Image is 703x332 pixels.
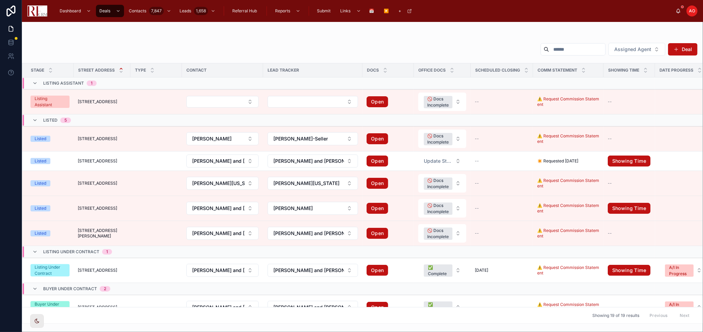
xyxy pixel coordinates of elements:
span: Contacts [129,8,146,14]
div: Listed [35,230,46,236]
a: ⚠️ Request Commission Statement [537,265,599,275]
div: 🚫 Docs Incomplete [428,228,449,240]
button: Select Button [268,132,358,145]
span: -- [608,231,612,236]
a: ⚠️ Request Commission Statement [537,203,600,214]
button: Select Button [186,132,259,145]
span: -- [608,99,612,104]
button: Select Button [186,264,259,277]
span: 📅 [369,8,374,14]
div: Listing Under Contract [35,264,65,276]
span: Docs [367,67,379,73]
a: [STREET_ADDRESS] [78,305,126,310]
a: Select Button [418,261,467,280]
a: ⚠️ Request Commission Statement [537,302,600,313]
span: [PERSON_NAME] and [PERSON_NAME] [273,230,344,237]
span: [PERSON_NAME] and [PERSON_NAME] [192,304,245,311]
span: -- [475,231,479,236]
a: Select Button [267,132,358,146]
span: -- [475,158,479,164]
a: Open [367,203,388,214]
span: [PERSON_NAME]-Seller [273,135,328,142]
button: Deal [668,43,698,56]
a: Select Button [186,226,259,240]
a: Select Button [418,224,467,243]
a: Open [367,156,410,167]
span: -- [475,99,479,104]
span: [DATE] [475,268,488,273]
button: Select Button [418,298,466,317]
span: + [399,8,402,14]
span: Comm Statement [538,67,577,73]
div: 5 [64,118,67,123]
a: Open [367,265,410,276]
a: Open [367,133,388,144]
a: Contacts7,847 [125,5,175,17]
span: Listed [43,118,58,123]
span: AO [689,8,695,14]
span: Assigned Agent [614,46,651,53]
a: -- [608,181,651,186]
a: Select Button [186,300,259,314]
a: ⚠️ Request Commission Statement [537,133,599,144]
button: Select Button [268,202,358,215]
button: Select Button [186,301,259,314]
span: Stage [31,67,44,73]
span: [PERSON_NAME] and [PERSON_NAME] [192,230,245,237]
a: Open [367,133,410,144]
a: Listed [30,136,70,142]
a: Showing Time [608,203,651,214]
a: Open [367,302,388,313]
a: [DATE] [475,268,529,273]
span: [PERSON_NAME] and [PERSON_NAME] [273,267,344,274]
span: -- [475,305,479,310]
button: Select Button [268,264,358,277]
span: [PERSON_NAME] and [PERSON_NAME] [273,158,344,164]
div: Listed [35,136,46,142]
a: Referral Hub [229,5,262,17]
a: Select Button [267,154,358,168]
div: Listing Assistant [35,96,65,108]
a: Select Button [267,226,358,240]
a: Deals [96,5,124,17]
span: [PERSON_NAME] and [PERSON_NAME] [192,205,245,212]
span: Listing Under Contract [43,249,99,255]
a: Select Button [267,300,358,314]
a: Open [367,156,388,167]
span: Showing Time [608,67,639,73]
a: Submit [314,5,336,17]
a: Listed [30,158,70,164]
span: [PERSON_NAME] [273,205,313,212]
a: [STREET_ADDRESS] [78,181,126,186]
a: -- [608,99,651,104]
a: ⚠️ Request Commission Statement [537,228,599,238]
span: -- [475,136,479,142]
a: -- [475,99,529,104]
span: [STREET_ADDRESS] [78,181,117,186]
button: Select Button [268,301,358,314]
a: Showing Time [608,156,651,167]
a: -- [608,305,651,310]
span: Referral Hub [232,8,257,14]
span: Contact [186,67,207,73]
span: Update Status [424,158,453,164]
div: 1 [91,81,92,86]
button: Select Button [186,202,259,215]
span: ▶️ [384,8,389,14]
button: Select Button [186,227,259,240]
a: + [395,5,416,17]
a: [STREET_ADDRESS] [78,206,126,211]
div: Listed [35,180,46,186]
span: [PERSON_NAME][US_STATE] [192,180,245,187]
a: Open [367,228,410,239]
span: [STREET_ADDRESS] [78,158,117,164]
a: -- [475,181,529,186]
button: Select Button [418,93,466,111]
div: 7,847 [149,7,164,15]
a: Open [367,302,410,313]
span: -- [475,181,479,186]
a: Listed [30,180,70,186]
